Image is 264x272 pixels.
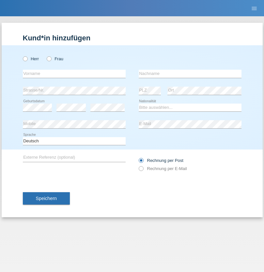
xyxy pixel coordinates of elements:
label: Frau [47,56,63,61]
label: Rechnung per Post [139,158,183,163]
i: menu [251,5,257,12]
input: Rechnung per E-Mail [139,166,143,174]
input: Frau [47,56,51,61]
h1: Kund*in hinzufügen [23,34,241,42]
label: Rechnung per E-Mail [139,166,187,171]
label: Herr [23,56,39,61]
input: Rechnung per Post [139,158,143,166]
a: menu [248,6,261,10]
input: Herr [23,56,27,61]
span: Speichern [36,196,57,201]
button: Speichern [23,192,70,205]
